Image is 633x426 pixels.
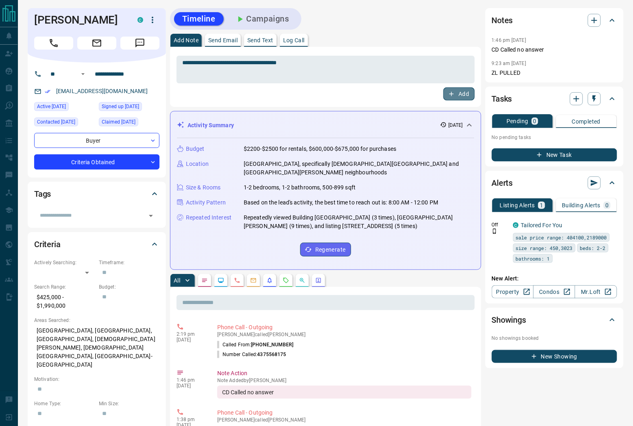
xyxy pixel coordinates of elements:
div: condos.ca [513,222,519,228]
p: Size & Rooms [186,183,221,192]
div: Alerts [492,173,617,193]
p: 9:23 am [DATE] [492,61,526,66]
svg: Notes [201,277,208,284]
span: Message [120,37,159,50]
p: 2:19 pm [177,331,205,337]
svg: Opportunities [299,277,306,284]
p: 0 [533,118,537,124]
p: Completed [572,119,601,124]
p: Based on the lead's activity, the best time to reach out is: 8:00 AM - 12:00 PM [244,198,438,207]
div: condos.ca [138,17,143,23]
p: Pending [506,118,528,124]
p: 1:46 pm [DATE] [492,37,526,43]
span: bathrooms: 1 [516,254,550,263]
p: [GEOGRAPHIC_DATA], [GEOGRAPHIC_DATA], [GEOGRAPHIC_DATA], [DEMOGRAPHIC_DATA][PERSON_NAME], [DEMOGR... [34,324,159,372]
span: 4375568175 [258,352,286,357]
div: Criteria [34,235,159,254]
div: Activity Summary[DATE] [177,118,474,133]
svg: Lead Browsing Activity [218,277,224,284]
h1: [PERSON_NAME] [34,13,125,26]
p: Activity Pattern [186,198,226,207]
p: CD Called no answer [492,46,617,54]
p: 1:46 pm [177,377,205,383]
div: Showings [492,310,617,330]
div: Notes [492,11,617,30]
p: 0 [605,202,609,208]
p: [PERSON_NAME] called [PERSON_NAME] [217,417,471,423]
p: All [174,278,180,283]
p: $2200-$2500 for rentals, $600,000-$675,000 for purchases [244,145,396,153]
p: Off [492,221,508,228]
p: [DATE] [448,122,463,129]
div: Tue Oct 14 2025 [34,102,95,113]
h2: Criteria [34,238,61,251]
p: Listing Alerts [500,202,535,208]
p: Timeframe: [99,259,159,266]
p: Actively Searching: [34,259,95,266]
svg: Listing Alerts [266,277,273,284]
p: 1:38 pm [177,417,205,422]
p: ZL PULLED [492,69,617,77]
span: Claimed [DATE] [102,118,135,126]
div: Criteria Obtained [34,154,159,170]
div: CD Called no answer [217,386,471,399]
a: Tailored For You [521,222,563,228]
span: Contacted [DATE] [37,118,75,126]
svg: Push Notification Only [492,228,498,234]
span: Email [77,37,116,50]
div: Tue Oct 14 2025 [34,117,95,129]
div: Fri Sep 26 2025 [99,102,159,113]
svg: Emails [250,277,257,284]
div: Buyer [34,133,159,148]
svg: Email Verified [45,89,50,94]
p: Budget [186,145,205,153]
span: size range: 450,3023 [516,244,573,252]
p: [PERSON_NAME] called [PERSON_NAME] [217,332,471,337]
h2: Showings [492,313,526,326]
p: Phone Call - Outgoing [217,409,471,417]
p: Activity Summary [188,121,234,130]
button: Regenerate [300,243,351,256]
button: Add [443,87,474,100]
div: Fri Sep 26 2025 [99,117,159,129]
p: No pending tasks [492,131,617,143]
p: Areas Searched: [34,317,159,324]
p: $425,000 - $1,990,000 [34,291,95,313]
p: Location [186,160,209,168]
p: Note Action [217,369,471,378]
button: Open [78,69,88,79]
p: Log Call [283,37,305,43]
p: Repeated Interest [186,213,231,222]
div: Tags [34,184,159,204]
p: Motivation: [34,376,159,383]
p: Building Alerts [562,202,600,208]
p: [GEOGRAPHIC_DATA], specifically [DEMOGRAPHIC_DATA][GEOGRAPHIC_DATA] and [GEOGRAPHIC_DATA][PERSON_... [244,160,474,177]
button: New Showing [492,350,617,363]
p: 1 [540,202,543,208]
p: Send Text [247,37,273,43]
p: New Alert: [492,274,617,283]
button: Open [145,210,157,222]
a: Condos [533,285,575,298]
span: Call [34,37,73,50]
p: Send Email [208,37,238,43]
h2: Alerts [492,176,513,189]
p: Number Called: [217,351,286,358]
button: New Task [492,148,617,161]
button: Campaigns [227,12,297,26]
a: Property [492,285,534,298]
p: Add Note [174,37,199,43]
h2: Tasks [492,92,512,105]
p: Note Added by [PERSON_NAME] [217,378,471,383]
p: Budget: [99,283,159,291]
p: No showings booked [492,335,617,342]
p: Home Type: [34,400,95,407]
span: sale price range: 404100,2189000 [516,233,607,241]
h2: Notes [492,14,513,27]
h2: Tags [34,187,51,200]
span: Signed up [DATE] [102,102,139,111]
p: Phone Call - Outgoing [217,323,471,332]
div: Tasks [492,89,617,109]
span: beds: 2-2 [580,244,606,252]
p: 1-2 bedrooms, 1-2 bathrooms, 500-899 sqft [244,183,356,192]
